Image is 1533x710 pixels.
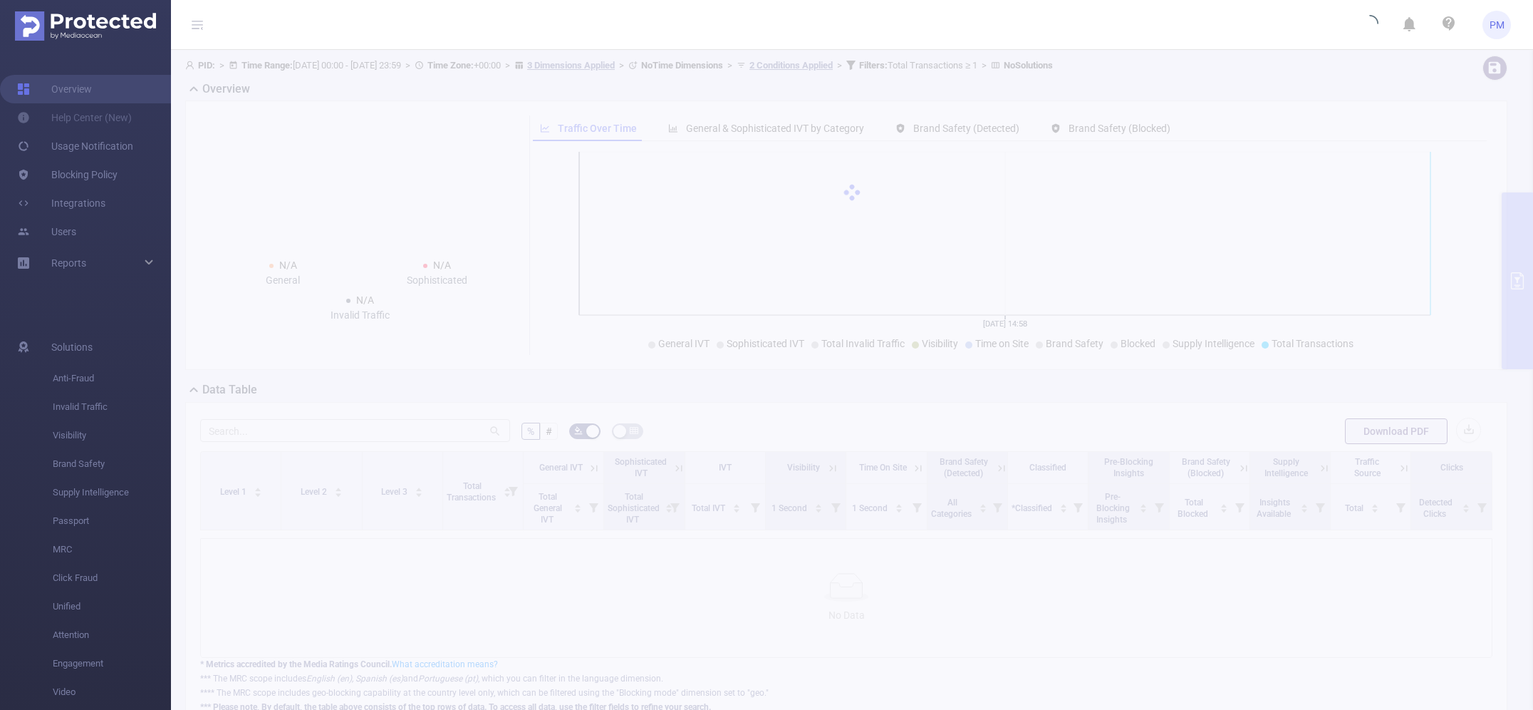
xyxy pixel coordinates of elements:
[1490,11,1505,39] span: PM
[17,132,133,160] a: Usage Notification
[1361,15,1378,35] i: icon: loading
[17,189,105,217] a: Integrations
[51,249,86,277] a: Reports
[51,333,93,361] span: Solutions
[51,257,86,269] span: Reports
[53,478,171,507] span: Supply Intelligence
[15,11,156,41] img: Protected Media
[53,393,171,421] span: Invalid Traffic
[53,535,171,564] span: MRC
[53,678,171,706] span: Video
[53,621,171,649] span: Attention
[53,421,171,450] span: Visibility
[17,217,76,246] a: Users
[53,564,171,592] span: Click Fraud
[53,649,171,678] span: Engagement
[53,507,171,535] span: Passport
[53,364,171,393] span: Anti-Fraud
[17,160,118,189] a: Blocking Policy
[53,592,171,621] span: Unified
[17,75,92,103] a: Overview
[53,450,171,478] span: Brand Safety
